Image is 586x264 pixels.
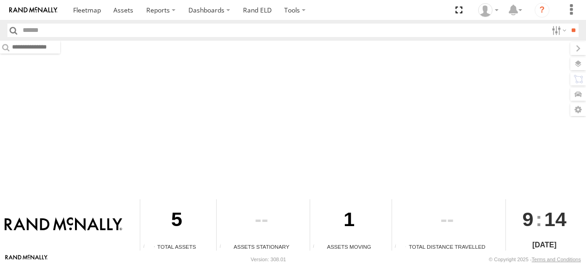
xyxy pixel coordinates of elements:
[310,199,388,243] div: 1
[523,199,534,239] span: 9
[475,3,502,17] div: Jeremy Baird
[9,7,57,13] img: rand-logo.svg
[506,199,582,239] div: :
[544,199,567,239] span: 14
[5,255,48,264] a: Visit our Website
[140,244,154,251] div: Total number of Enabled Assets
[489,257,581,262] div: © Copyright 2025 -
[548,24,568,37] label: Search Filter Options
[535,3,549,18] i: ?
[310,244,324,251] div: Total number of assets current in transit.
[251,257,286,262] div: Version: 308.01
[532,257,581,262] a: Terms and Conditions
[570,103,586,116] label: Map Settings
[506,239,582,251] div: [DATE]
[140,199,213,243] div: 5
[5,217,122,233] img: Rand McNally
[217,244,231,251] div: Total number of assets current stationary.
[392,244,406,251] div: Total distance travelled by all assets within specified date range and applied filters
[310,243,388,251] div: Assets Moving
[217,243,306,251] div: Assets Stationary
[392,243,503,251] div: Total Distance Travelled
[140,243,213,251] div: Total Assets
